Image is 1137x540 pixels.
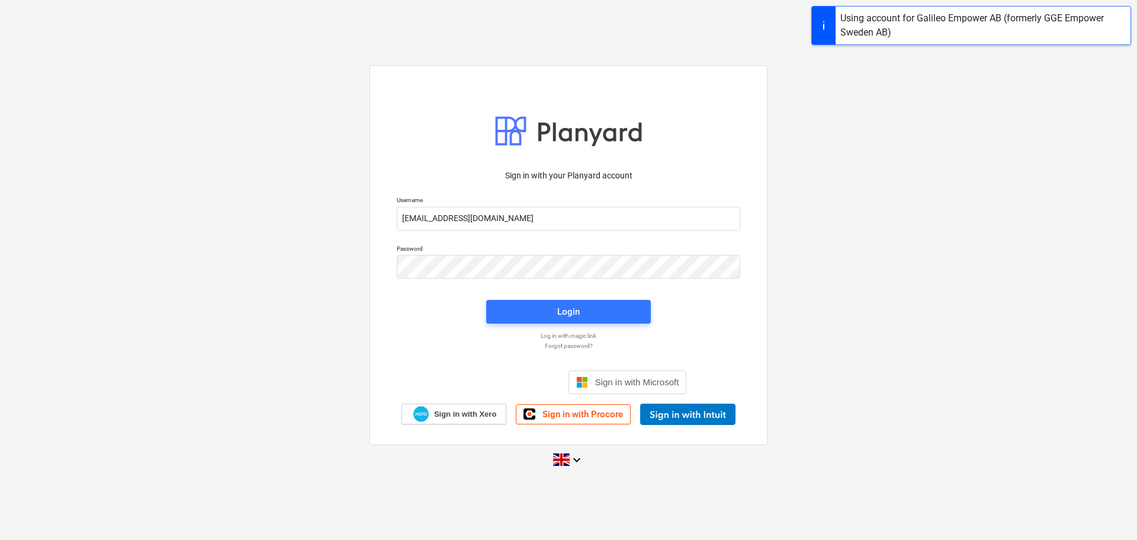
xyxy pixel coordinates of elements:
[445,369,565,395] iframe: Sign in with Google Button
[413,406,429,422] img: Xero logo
[397,196,740,206] p: Username
[397,170,740,182] p: Sign in with your Planyard account
[557,304,580,319] div: Login
[595,377,679,387] span: Sign in with Microsoft
[840,11,1126,40] div: Using account for Galileo Empower AB (formerly GGE Empower Sweden AB)
[397,207,740,231] input: Username
[434,409,496,420] span: Sign in with Xero
[397,245,740,255] p: Password
[402,404,507,424] a: Sign in with Xero
[542,409,623,420] span: Sign in with Procore
[570,453,584,467] i: keyboard_arrow_down
[391,342,746,350] a: Forgot password?
[576,376,588,388] img: Microsoft logo
[391,332,746,340] a: Log in with magic link
[516,404,631,424] a: Sign in with Procore
[486,300,651,324] button: Login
